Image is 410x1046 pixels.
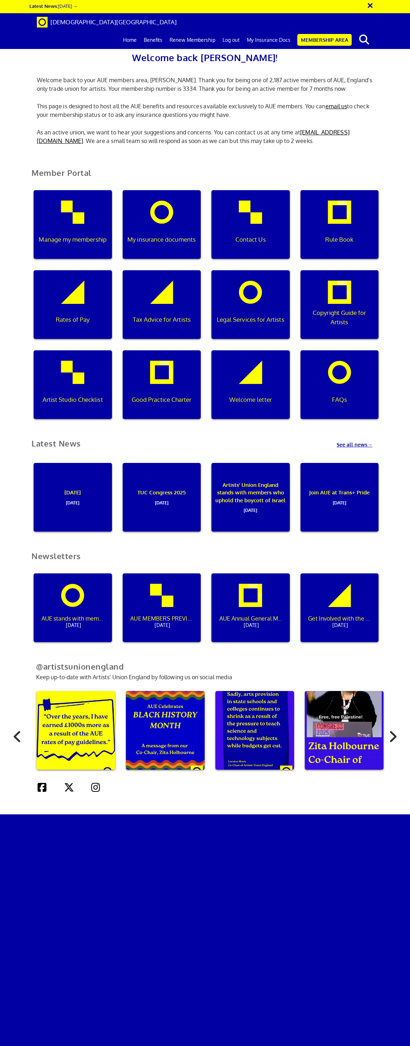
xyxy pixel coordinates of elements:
[38,315,108,324] p: Rates of Pay
[215,395,286,404] p: Welcome letter
[304,497,375,506] span: [DATE]
[31,128,379,145] p: As an active union, we want to hear your suggestions and concerns. You can contact us at any time...
[215,504,286,513] span: [DATE]
[219,611,283,630] p: AUE Annual General Meeting - get involved!
[206,350,295,430] a: Welcome letter
[126,463,197,532] p: TUC Congress 2025
[166,31,219,49] a: Renew Membership
[117,573,206,653] a: AUE MEMBERS PREVIEW OF THE NEW INDUSTRIA REPORT ON ARTISTS' LIVELIHOODS[DATE]
[243,31,294,49] a: My Insurance Docs
[26,662,384,671] h2: @artistsunionengland
[215,235,286,244] p: Contact Us
[206,573,295,653] a: AUE Annual General Meeting - get involved![DATE]
[119,31,140,49] a: Home
[26,552,384,569] h2: Newsletters
[37,129,350,144] a: [EMAIL_ADDRESS][DOMAIN_NAME]
[206,270,295,350] a: Legal Services for Artists
[28,190,117,270] a: Manage my membership
[353,32,375,47] button: search
[38,463,108,532] p: [DATE]
[219,621,283,630] span: [DATE]
[117,350,206,430] a: Good Practice Charter
[31,50,379,65] h2: Welcome back [PERSON_NAME]!
[304,463,375,532] p: Join AUE at Trans+ Pride
[26,168,384,186] h2: Member Portal
[206,190,295,270] a: Contact Us
[295,573,384,653] a: Get Involved with the Union - Major Dates for Your Diary[DATE]
[215,315,286,324] p: Legal Services for Artists
[31,102,379,119] p: This page is designed to host all the AUE benefits and resources available exclusively to AUE mem...
[215,463,286,532] p: Artists’ Union England stands with members who uphold the boycott of Israel
[130,621,194,630] span: [DATE]
[117,190,206,270] a: My insurance documents
[38,235,108,244] p: Manage my membership
[295,463,384,543] a: Join AUE at Trans+ Pride[DATE]
[126,497,197,506] span: [DATE]
[337,432,384,448] a: See all news→
[304,395,375,404] p: FAQs
[304,308,375,326] p: Copyright Guide for Artists
[295,350,384,430] a: FAQs
[26,439,86,448] h2: Latest News
[140,31,166,49] a: Benefits
[126,235,197,244] p: My insurance documents
[42,621,106,630] span: [DATE]
[117,463,206,543] a: TUC Congress 2025[DATE]
[295,270,384,350] a: Copyright Guide for Artists
[28,463,117,543] a: [DATE][DATE]
[29,3,58,9] strong: Latest News:
[297,34,352,46] a: Membership Area
[130,611,194,630] p: AUE MEMBERS PREVIEW OF THE NEW INDUSTRIA REPORT ON ARTISTS' LIVELIHOODS
[126,395,197,404] p: Good Practice Charter
[304,235,375,244] p: Rule Book
[26,651,384,681] p: Keep up-to-date with Artists’ Union England by following us on social media
[326,103,347,110] a: email us
[38,497,108,506] span: [DATE]
[126,315,197,324] p: Tax Advice for Artists
[31,76,379,93] p: Welcome back to your AUE members area, [PERSON_NAME]. Thank you for being one of 2,187 active mem...
[42,611,106,630] p: AUE stands with members who uphold the boycott of Israel
[295,190,384,270] a: Rule Book
[31,13,182,31] a: Brand [DEMOGRAPHIC_DATA][GEOGRAPHIC_DATA]
[219,31,243,49] a: Log out
[28,350,117,430] a: Artist Studio Checklist
[308,621,372,630] span: [DATE]
[308,611,372,630] p: Get Involved with the Union - Major Dates for Your Diary
[50,18,177,26] span: [DEMOGRAPHIC_DATA][GEOGRAPHIC_DATA]
[117,270,206,350] a: Tax Advice for Artists
[28,573,117,653] a: AUE stands with members who uphold the boycott of Israel[DATE]
[29,3,78,9] a: Latest News:[DATE] →
[28,270,117,350] a: Rates of Pay
[206,463,295,543] a: Artists’ Union England stands with members who uphold the boycott of Israel[DATE]
[38,395,108,404] p: Artist Studio Checklist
